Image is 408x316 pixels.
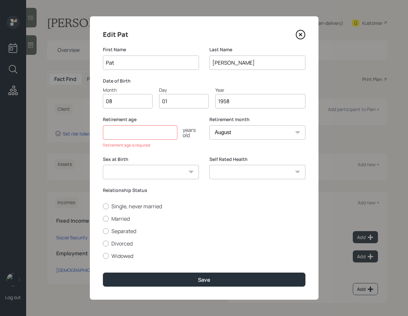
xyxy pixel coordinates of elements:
label: Last Name [209,46,305,53]
input: Month [103,94,153,108]
label: Married [103,215,305,222]
div: Month [103,87,153,93]
div: Retirement age is required [103,142,199,148]
label: Separated [103,228,305,235]
label: Retirement month [209,116,305,123]
label: Self Rated Health [209,156,305,163]
div: Day [159,87,209,93]
label: Widowed [103,252,305,260]
div: Year [215,87,305,93]
div: Save [198,276,210,283]
label: Sex at Birth [103,156,199,163]
input: Year [215,94,305,108]
div: years old [177,127,199,138]
label: First Name [103,46,199,53]
h4: Edit Pat [103,29,128,40]
label: Single, never married [103,203,305,210]
label: Date of Birth [103,78,305,84]
label: Divorced [103,240,305,247]
label: Retirement age [103,116,199,123]
label: Relationship Status [103,187,305,194]
input: Day [159,94,209,108]
button: Save [103,273,305,287]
